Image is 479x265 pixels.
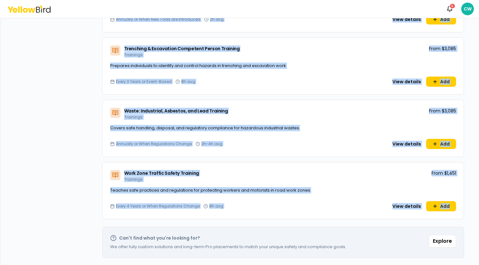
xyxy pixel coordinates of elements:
span: Trainings [124,177,143,182]
h2: Can't find what you're looking for? [119,235,200,241]
button: View details [389,139,425,149]
span: Annually or When Regulations Change [116,141,192,146]
span: Annually or When New Tools are Introduced [116,17,200,22]
button: View details [389,77,425,87]
span: 8h avg [209,204,223,209]
span: Trainings [124,114,143,120]
button: Explore [429,235,456,248]
span: Every 3 Years or Event-Based [116,79,172,84]
span: 2h-4h avg [201,141,222,146]
div: 5 [449,3,455,9]
span: Work Zone Traffic Safety Training [124,170,199,176]
span: 8h avg [181,79,195,84]
button: Add [426,14,456,24]
button: View details [389,201,425,211]
span: Prepares individuals to identify and control hazards in trenching and excavation work. [110,63,287,69]
button: Add [426,77,456,87]
span: Covers safe handling, disposal, and regulatory compliance for hazardous industrial wastes. [110,125,300,131]
p: From $1,451 [432,170,456,176]
button: Add [426,139,456,149]
span: Teaches safe practices and regulations for protecting workers and motorists in road work zones. [110,187,311,193]
p: From $3,085 [429,108,456,114]
button: 5 [443,3,456,15]
span: Waste: Industrial, Asbestos, and Lead Training [124,108,228,114]
span: CW [461,3,474,15]
button: Add [426,201,456,211]
button: View details [389,14,425,24]
p: We offer fully custom solutions and long-term Pro placements to match your unique safety and comp... [110,244,346,250]
span: Trainings [124,52,143,58]
span: Trenching & Excavation Competent Person Training [124,45,240,52]
span: Every 4 Years or When Regulations Change [116,204,200,209]
p: From $3,085 [429,45,456,52]
span: 2h avg [210,17,224,22]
